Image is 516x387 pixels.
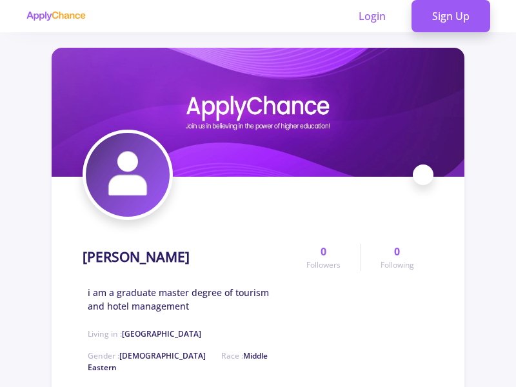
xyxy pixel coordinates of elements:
span: Middle Eastern [88,350,268,373]
span: i am a graduate master degree of tourism and hotel management [88,286,287,313]
span: [GEOGRAPHIC_DATA] [122,328,201,339]
span: Living in : [88,328,201,339]
span: 0 [394,244,400,259]
img: niloofar babaeeavatar [86,133,170,217]
span: Race : [88,350,268,373]
span: Followers [306,259,341,271]
img: niloofar babaeecover image [52,48,464,177]
span: Following [381,259,414,271]
span: 0 [321,244,326,259]
span: Gender : [88,350,206,361]
a: 0Following [361,244,433,271]
img: applychance logo text only [26,11,86,21]
span: [DEMOGRAPHIC_DATA] [119,350,206,361]
a: 0Followers [287,244,360,271]
h1: [PERSON_NAME] [83,249,190,265]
